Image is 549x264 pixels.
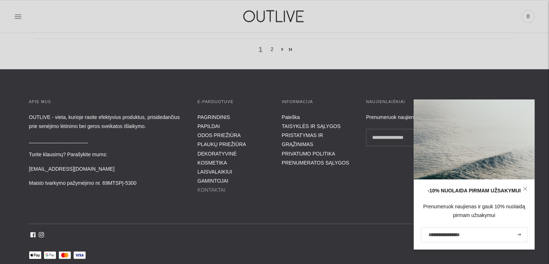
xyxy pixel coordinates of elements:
[282,114,300,120] a: Paieška
[197,187,225,192] a: KONTAKTAI
[29,150,183,159] p: Turite klausimų? Parašykite mums:
[29,112,183,131] p: OUTLIVE - vieta, kurioje rasite efektyvius produktus, prisidedančius prie senėjimo lėtinimo bei g...
[197,169,232,174] a: LAISVALAIKIUI
[421,203,527,220] div: Prenumeruok naujienas ir gauk 10% nuolaidą pirmam užsakymui
[366,112,520,122] div: Prenumeruok naujienas ir gauk -10% pirmam užsakymui
[266,45,278,53] a: Page 2
[197,141,246,147] a: PLAUKŲ PRIEŽIŪRA
[366,98,520,105] h3: Naujienlaiškiai
[278,45,286,54] a: Page 2
[229,4,319,29] img: OUTLIVE
[197,98,267,105] h3: E-parduotuvė
[282,123,341,129] a: TAISYKLĖS IR SĄLYGOS
[282,159,349,165] a: PRENUMERATOS SĄLYGOS
[29,178,183,187] p: Maisto tvarkymo pažymėjimo nr. 69MTSPĮ-5300
[523,11,533,21] span: 0
[197,123,220,129] a: PAPILDAI
[197,178,228,183] a: GAMINTOJAI
[282,98,352,105] h3: INFORMACIJA
[286,45,295,54] a: Page 2
[29,136,183,145] p: _____________________
[282,132,323,147] a: PRISTATYMAS IR GRĄŽINIMAS
[522,8,535,24] a: 0
[197,150,237,165] a: DEKORATYVINĖ KOSMETIKA
[29,164,183,173] p: [EMAIL_ADDRESS][DOMAIN_NAME]
[282,150,335,156] a: PRIVATUMO POLITIKA
[421,187,527,195] div: -10% NUOLAIDA PIRMAM UŽSAKYMUI
[197,114,230,120] a: PAGRINDINIS
[29,98,183,105] h3: APIE MUS
[197,132,241,138] a: ODOS PRIEŽIŪRA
